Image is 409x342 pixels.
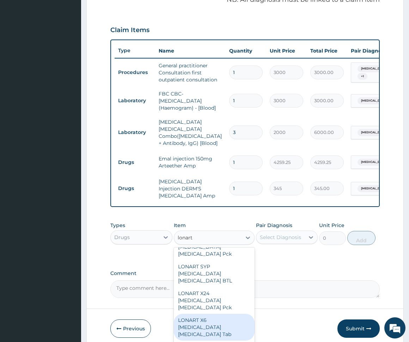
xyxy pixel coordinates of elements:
[358,65,391,72] span: [MEDICAL_DATA]
[358,129,391,136] span: [MEDICAL_DATA]
[110,270,379,276] label: Comment
[115,66,155,79] td: Procedures
[358,97,391,104] span: [MEDICAL_DATA]
[174,287,255,314] div: LONART X24 [MEDICAL_DATA] [MEDICAL_DATA] Pck
[110,26,149,34] h3: Claim Items
[13,35,29,53] img: d_794563401_company_1708531726252_794563401
[174,260,255,287] div: LONART SYP [MEDICAL_DATA] [MEDICAL_DATA] BTL
[358,73,367,80] span: + 1
[319,222,344,229] label: Unit Price
[115,182,155,195] td: Drugs
[226,44,266,58] th: Quantity
[307,44,347,58] th: Total Price
[155,175,226,203] td: [MEDICAL_DATA] Injection DERM'S [MEDICAL_DATA] Amp
[358,185,391,192] span: [MEDICAL_DATA]
[37,39,118,49] div: Chat with us now
[174,222,186,229] label: Item
[155,44,226,58] th: Name
[155,87,226,115] td: FBC CBC-[MEDICAL_DATA] (Haemogram) - [Blood]
[110,319,151,338] button: Previous
[155,115,226,150] td: [MEDICAL_DATA] [MEDICAL_DATA] Combo([MEDICAL_DATA]+ Antibody, IgG) [Blood]
[155,152,226,173] td: Emal injection 150mg Arteether Amp
[155,59,226,87] td: General practitioner Consultation first outpatient consultation
[115,94,155,107] td: Laboratory
[4,193,134,217] textarea: Type your message and hit 'Enter'
[115,44,155,57] th: Type
[115,156,155,169] td: Drugs
[115,126,155,139] td: Laboratory
[114,234,130,241] div: Drugs
[266,44,307,58] th: Unit Price
[260,234,301,241] div: Select Diagnosis
[41,89,97,160] span: We're online!
[110,222,125,228] label: Types
[347,231,376,245] button: Add
[358,159,391,166] span: [MEDICAL_DATA]
[256,222,292,229] label: Pair Diagnosis
[116,4,133,20] div: Minimize live chat window
[174,314,255,341] div: LONART X6 [MEDICAL_DATA] [MEDICAL_DATA] Tab
[337,319,380,338] button: Submit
